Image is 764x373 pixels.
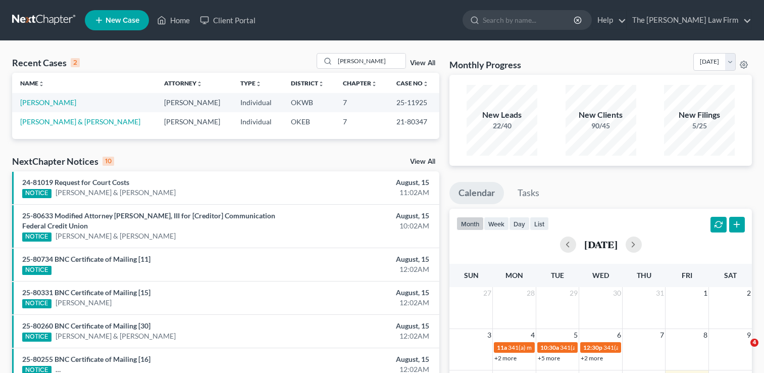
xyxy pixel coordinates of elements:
[300,288,429,298] div: August, 15
[300,254,429,264] div: August, 15
[196,81,202,87] i: unfold_more
[746,329,752,341] span: 9
[655,287,665,299] span: 31
[335,112,388,131] td: 7
[283,93,335,112] td: OKWB
[152,11,195,29] a: Home
[659,329,665,341] span: 7
[300,177,429,188] div: August, 15
[449,59,521,71] h3: Monthly Progress
[106,17,139,24] span: New Case
[156,93,232,112] td: [PERSON_NAME]
[195,11,261,29] a: Client Portal
[592,271,609,279] span: Wed
[566,121,636,131] div: 90/45
[410,158,435,165] a: View All
[497,344,507,351] span: 11a
[724,271,737,279] span: Sat
[530,217,549,230] button: list
[156,112,232,131] td: [PERSON_NAME]
[449,182,504,204] a: Calendar
[484,217,509,230] button: week
[22,178,129,186] a: 24-81019 Request for Court Costs
[22,299,52,308] div: NOTICE
[343,79,377,87] a: Chapterunfold_more
[291,79,324,87] a: Districtunfold_more
[56,298,112,308] a: [PERSON_NAME]
[20,117,140,126] a: [PERSON_NAME] & [PERSON_NAME]
[664,109,735,121] div: New Filings
[256,81,262,87] i: unfold_more
[702,287,708,299] span: 1
[56,188,176,198] a: [PERSON_NAME] & [PERSON_NAME]
[232,112,282,131] td: Individual
[583,344,602,351] span: 12:30p
[584,239,618,250] h2: [DATE]
[682,271,692,279] span: Fri
[746,287,752,299] span: 2
[232,93,282,112] td: Individual
[22,355,150,363] a: 25-80255 BNC Certificate of Mailing [16]
[164,79,202,87] a: Attorneyunfold_more
[569,287,579,299] span: 29
[56,231,176,241] a: [PERSON_NAME] & [PERSON_NAME]
[540,344,559,351] span: 10:30a
[592,11,626,29] a: Help
[22,333,52,342] div: NOTICE
[300,298,429,308] div: 12:02AM
[664,121,735,131] div: 5/25
[12,155,114,167] div: NextChapter Notices
[71,58,80,67] div: 2
[38,81,44,87] i: unfold_more
[300,321,429,331] div: August, 15
[456,217,484,230] button: month
[22,211,275,230] a: 25-80633 Modified Attorney [PERSON_NAME], III for [Creditor] Communication Federal Credit Union
[508,182,548,204] a: Tasks
[22,232,52,242] div: NOTICE
[12,57,80,69] div: Recent Cases
[300,354,429,364] div: August, 15
[560,344,711,351] span: 341(a) meeting for [PERSON_NAME] & [PERSON_NAME]
[20,79,44,87] a: Nameunfold_more
[388,93,439,112] td: 25-11925
[505,271,523,279] span: Mon
[410,60,435,67] a: View All
[20,98,76,107] a: [PERSON_NAME]
[335,54,405,68] input: Search by name...
[538,354,560,362] a: +5 more
[396,79,429,87] a: Case Nounfold_more
[335,93,388,112] td: 7
[508,344,605,351] span: 341(a) meeting for [PERSON_NAME]
[730,339,754,363] iframe: Intercom live chat
[388,112,439,131] td: 21-80347
[509,217,530,230] button: day
[483,11,575,29] input: Search by name...
[283,112,335,131] td: OKEB
[482,287,492,299] span: 27
[300,221,429,231] div: 10:02AM
[573,329,579,341] span: 5
[22,266,52,275] div: NOTICE
[300,188,429,198] div: 11:02AM
[627,11,751,29] a: The [PERSON_NAME] Law Firm
[530,329,536,341] span: 4
[467,121,537,131] div: 22/40
[616,329,622,341] span: 6
[300,264,429,274] div: 12:02AM
[603,344,754,351] span: 341(a) meeting for [PERSON_NAME] & [PERSON_NAME]
[750,339,758,347] span: 4
[566,109,636,121] div: New Clients
[22,321,150,330] a: 25-80260 BNC Certificate of Mailing [30]
[464,271,479,279] span: Sun
[494,354,517,362] a: +2 more
[318,81,324,87] i: unfold_more
[486,329,492,341] span: 3
[56,331,176,341] a: [PERSON_NAME] & [PERSON_NAME]
[581,354,603,362] a: +2 more
[637,271,651,279] span: Thu
[22,255,150,263] a: 25-80734 BNC Certificate of Mailing [11]
[22,189,52,198] div: NOTICE
[22,288,150,297] a: 25-80331 BNC Certificate of Mailing [15]
[526,287,536,299] span: 28
[702,329,708,341] span: 8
